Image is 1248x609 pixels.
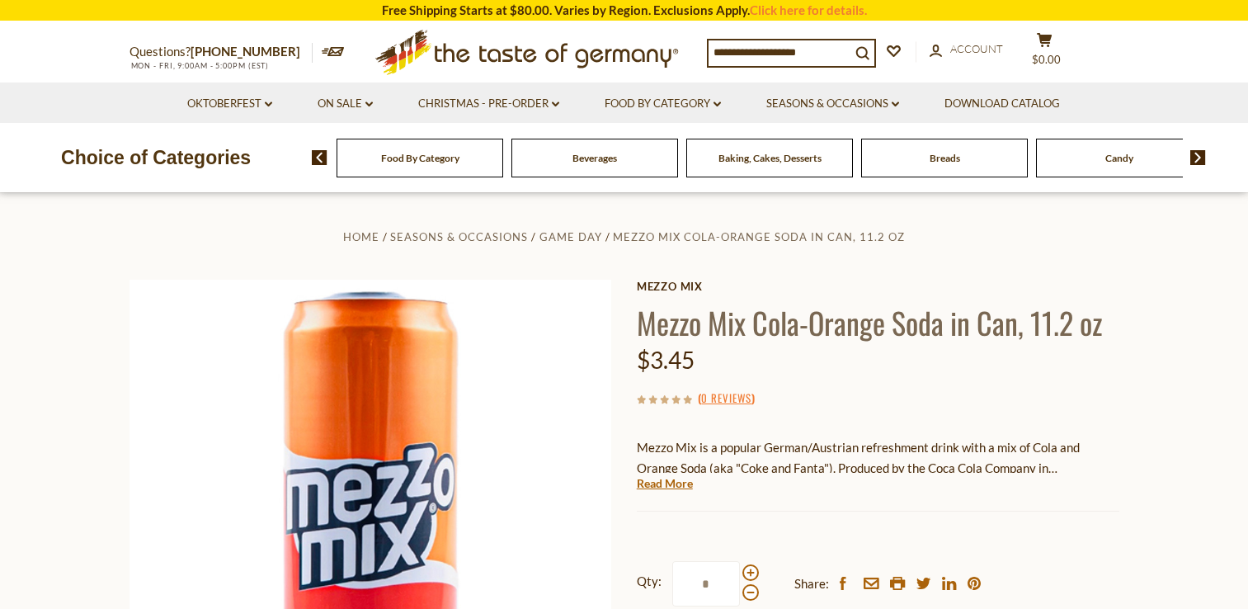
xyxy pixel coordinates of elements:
a: Food By Category [381,152,459,164]
a: Seasons & Occasions [390,230,528,243]
a: Christmas - PRE-ORDER [418,95,559,113]
a: Breads [930,152,960,164]
span: Account [950,42,1003,55]
span: $3.45 [637,346,695,374]
strong: Qty: [637,571,662,592]
a: Mezzo Mix [637,280,1119,293]
p: Mezzo Mix is a popular German/Austrian refreshment drink with a mix of Cola and Orange Soda (aka ... [637,437,1119,479]
a: Home [343,230,379,243]
a: Account [930,40,1003,59]
a: Read More [637,475,693,492]
span: ( ) [698,389,755,406]
span: Share: [794,574,829,594]
a: Beverages [572,152,617,164]
a: Game Day [539,230,602,243]
button: $0.00 [1020,32,1070,73]
a: Download Catalog [944,95,1060,113]
a: Candy [1105,152,1133,164]
span: MON - FRI, 9:00AM - 5:00PM (EST) [130,61,270,70]
a: 0 Reviews [701,389,751,408]
img: previous arrow [312,150,327,165]
a: Food By Category [605,95,721,113]
a: Click here for details. [750,2,867,17]
h1: Mezzo Mix Cola-Orange Soda in Can, 11.2 oz [637,304,1119,341]
a: Baking, Cakes, Desserts [718,152,822,164]
a: [PHONE_NUMBER] [191,44,300,59]
p: Questions? [130,41,313,63]
img: next arrow [1190,150,1206,165]
input: Qty: [672,561,740,607]
a: On Sale [318,95,373,113]
a: Oktoberfest [187,95,272,113]
a: Mezzo Mix Cola-Orange Soda in Can, 11.2 oz [613,230,905,243]
span: $0.00 [1032,53,1061,66]
a: Seasons & Occasions [766,95,899,113]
